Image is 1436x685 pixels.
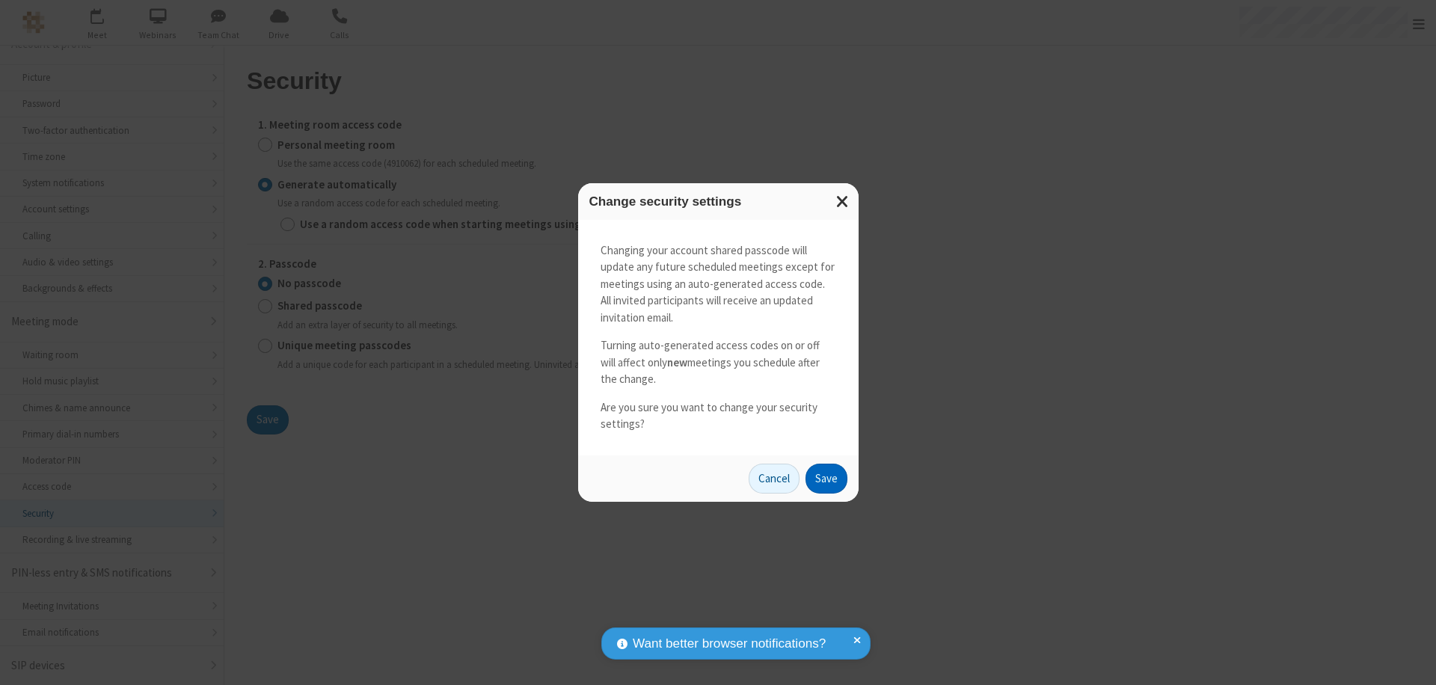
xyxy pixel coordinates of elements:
p: Changing your account shared passcode will update any future scheduled meetings except for meetin... [601,242,836,327]
span: Want better browser notifications? [633,634,826,654]
p: Are you sure you want to change your security settings? [601,399,836,433]
strong: new [667,355,687,369]
button: Cancel [749,464,800,494]
button: Save [806,464,847,494]
button: Close modal [827,183,859,220]
h3: Change security settings [589,194,847,209]
p: Turning auto-generated access codes on or off will affect only meetings you schedule after the ch... [601,337,836,388]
